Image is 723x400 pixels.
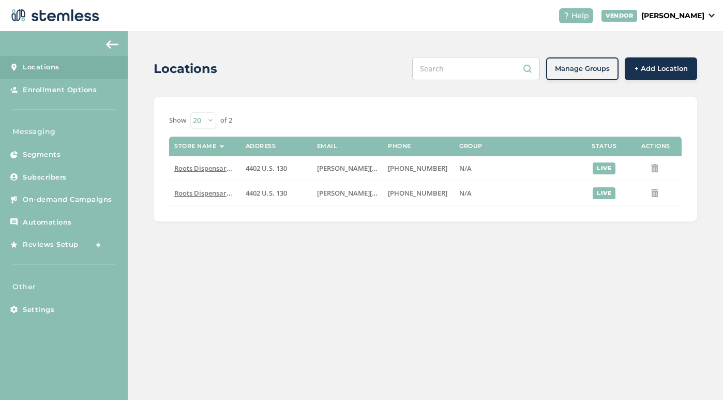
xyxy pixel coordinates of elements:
span: Reviews Setup [23,240,79,250]
span: Segments [23,150,61,160]
span: On-demand Campaigns [23,195,112,205]
span: [PERSON_NAME][EMAIL_ADDRESS][DOMAIN_NAME] [317,164,483,173]
th: Actions [630,137,682,156]
label: N/A [459,189,573,198]
span: Subscribers [23,172,67,183]
label: 4402 U.S. 130 [246,189,307,198]
img: icon_down-arrow-small-66adaf34.svg [709,13,715,18]
div: live [593,187,615,199]
label: Show [169,115,186,126]
label: Phone [388,143,411,150]
div: VENDOR [601,10,637,22]
span: Automations [23,217,72,228]
label: philip@rootsnj.com [317,189,378,198]
span: Manage Groups [555,64,610,74]
label: philip@rootsnj.com [317,164,378,173]
label: Roots Dispensary - Med [174,164,235,173]
span: [PHONE_NUMBER] [388,188,447,198]
label: N/A [459,164,573,173]
label: Status [592,143,616,150]
button: + Add Location [625,57,697,80]
img: icon-arrow-back-accent-c549486e.svg [106,40,118,49]
h2: Locations [154,60,217,78]
span: 4402 U.S. 130 [246,188,287,198]
span: Help [571,10,589,21]
span: [PHONE_NUMBER] [388,164,447,173]
div: live [593,162,615,174]
label: Address [246,143,276,150]
label: Group [459,143,483,150]
img: icon-help-white-03924b79.svg [563,12,569,19]
span: Locations [23,62,59,72]
label: (856) 649-8416 [388,164,449,173]
label: of 2 [220,115,232,126]
span: Roots Dispensary - Med [174,164,249,173]
span: + Add Location [635,64,688,74]
img: logo-dark-0685b13c.svg [8,5,99,26]
span: [PERSON_NAME][EMAIL_ADDRESS][DOMAIN_NAME] [317,188,483,198]
button: Manage Groups [546,57,619,80]
p: [PERSON_NAME] [641,10,704,21]
label: (856) 649-8416 [388,189,449,198]
iframe: Chat Widget [671,350,723,400]
span: Settings [23,305,54,315]
img: glitter-stars-b7820f95.gif [86,234,107,255]
label: Store name [174,143,216,150]
span: Roots Dispensary - Rec [174,188,246,198]
span: 4402 U.S. 130 [246,164,287,173]
label: Roots Dispensary - Rec [174,189,235,198]
img: icon-sort-1e1d7615.svg [219,145,224,148]
input: Search [412,57,540,80]
label: 4402 U.S. 130 [246,164,307,173]
label: Email [317,143,338,150]
span: Enrollment Options [23,85,97,95]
